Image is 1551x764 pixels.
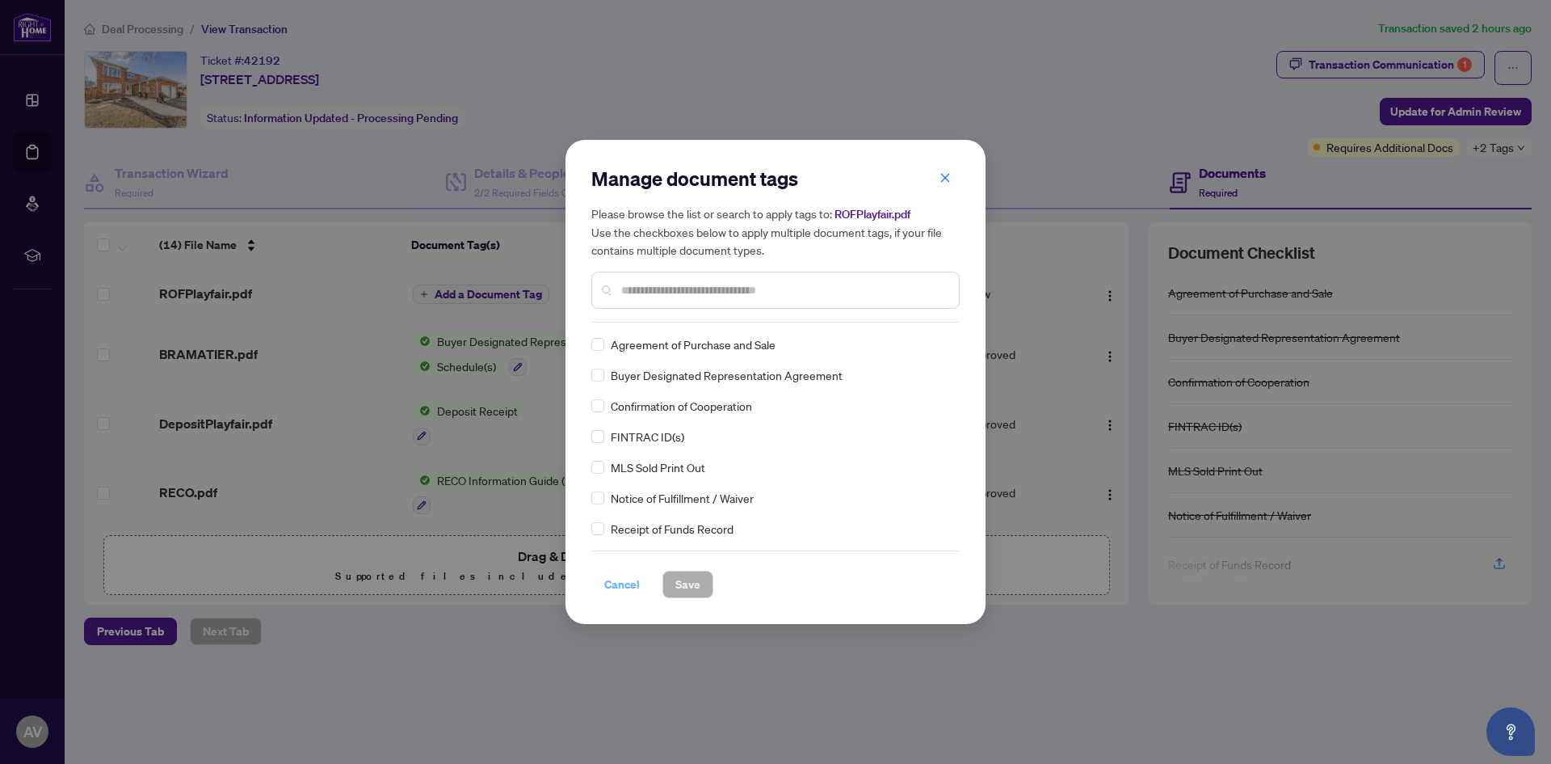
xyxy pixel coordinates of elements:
span: FINTRAC ID(s) [611,428,684,445]
span: Notice of Fulfillment / Waiver [611,489,754,507]
h2: Manage document tags [591,166,960,192]
span: Confirmation of Cooperation [611,397,752,415]
span: MLS Sold Print Out [611,458,705,476]
span: Agreement of Purchase and Sale [611,336,775,353]
span: ROFPlayfair.pdf [834,207,910,222]
button: Save [662,571,713,598]
span: Receipt of Funds Record [611,520,733,538]
span: Buyer Designated Representation Agreement [611,366,843,384]
h5: Please browse the list or search to apply tags to: Use the checkboxes below to apply multiple doc... [591,205,960,259]
span: Cancel [604,572,640,597]
span: close [939,172,951,184]
button: Cancel [591,571,653,598]
button: Open asap [1486,707,1535,756]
